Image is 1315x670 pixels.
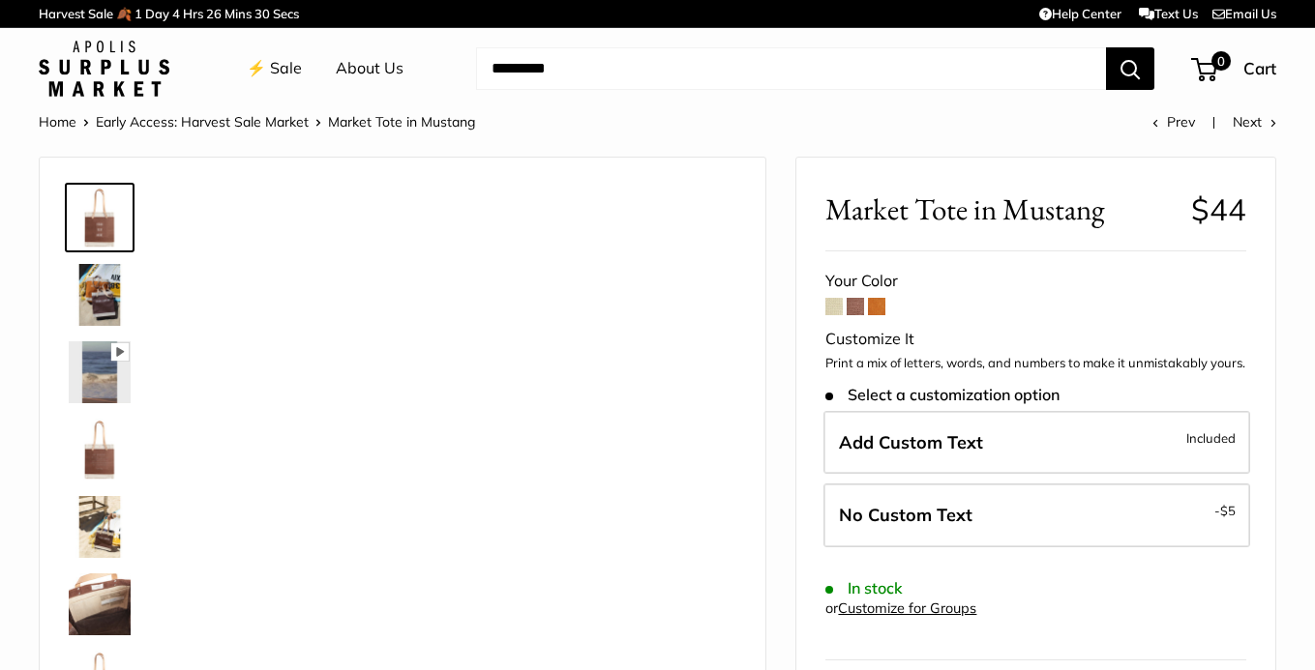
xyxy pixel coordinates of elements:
[39,109,475,134] nav: Breadcrumb
[328,113,475,131] span: Market Tote in Mustang
[69,573,131,635] img: Market Tote in Mustang
[254,6,270,21] span: 30
[1186,426,1236,450] span: Included
[65,260,134,330] a: Market Tote in Mustang
[1106,47,1154,90] button: Search
[1243,58,1276,78] span: Cart
[825,191,1176,227] span: Market Tote in Mustang
[1193,53,1276,84] a: 0 Cart
[69,187,131,248] img: Market Tote in Mustang
[1211,51,1231,71] span: 0
[183,6,203,21] span: Hrs
[69,264,131,326] img: Market Tote in Mustang
[825,596,976,622] div: or
[206,6,222,21] span: 26
[1233,113,1276,131] a: Next
[1191,190,1246,228] span: $44
[134,6,142,21] span: 1
[825,354,1246,373] p: Print a mix of letters, words, and numbers to make it unmistakably yours.
[839,431,983,453] span: Add Custom Text
[69,341,131,403] img: Market Tote in Mustang
[273,6,299,21] span: Secs
[65,569,134,639] a: Market Tote in Mustang
[823,411,1250,475] label: Add Custom Text
[65,183,134,252] a: Market Tote in Mustang
[1214,499,1236,522] span: -
[336,54,403,83] a: About Us
[145,6,169,21] span: Day
[825,386,1059,404] span: Select a customization option
[172,6,180,21] span: 4
[838,599,976,617] a: Customize for Groups
[224,6,252,21] span: Mins
[65,415,134,484] a: Market Tote in Mustang
[96,113,309,131] a: Early Access: Harvest Sale Market
[1212,6,1276,21] a: Email Us
[839,504,972,526] span: No Custom Text
[1139,6,1198,21] a: Text Us
[39,113,76,131] a: Home
[476,47,1106,90] input: Search...
[65,492,134,562] a: Market Tote in Mustang
[1152,113,1195,131] a: Prev
[825,267,1246,296] div: Your Color
[69,419,131,481] img: Market Tote in Mustang
[1220,503,1236,518] span: $5
[825,579,902,597] span: In stock
[69,496,131,558] img: Market Tote in Mustang
[823,483,1250,547] label: Leave Blank
[825,325,1246,354] div: Customize It
[247,54,302,83] a: ⚡️ Sale
[1039,6,1121,21] a: Help Center
[65,337,134,407] a: Market Tote in Mustang
[39,41,169,97] img: Apolis: Surplus Market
